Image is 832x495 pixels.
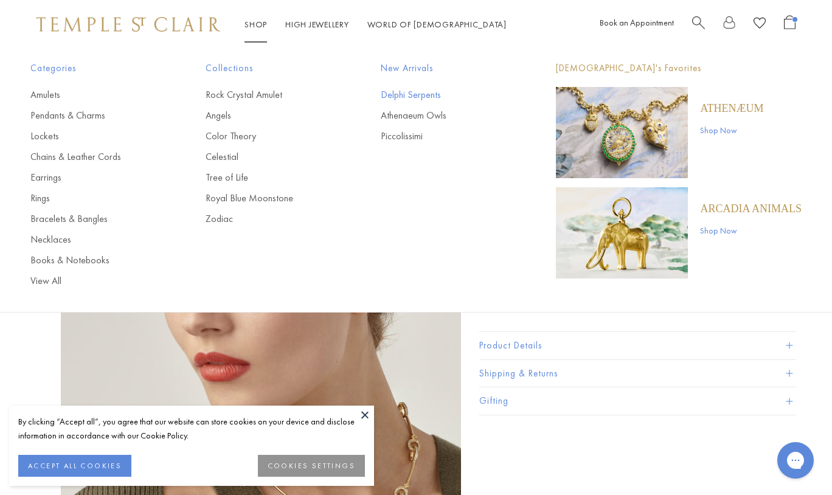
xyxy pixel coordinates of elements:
[381,130,507,143] a: Piccolissimi
[18,455,131,477] button: ACCEPT ALL COOKIES
[30,233,157,246] a: Necklaces
[30,130,157,143] a: Lockets
[18,415,365,443] div: By clicking “Accept all”, you agree that our website can store cookies on your device and disclos...
[381,109,507,122] a: Athenaeum Owls
[30,212,157,226] a: Bracelets & Bangles
[692,15,705,34] a: Search
[206,171,332,184] a: Tree of Life
[206,61,332,76] span: Collections
[36,17,220,32] img: Temple St. Clair
[30,61,157,76] span: Categories
[206,88,332,102] a: Rock Crystal Amulet
[479,332,796,359] button: Product Details
[479,360,796,387] button: Shipping & Returns
[206,192,332,205] a: Royal Blue Moonstone
[700,202,802,215] a: ARCADIA ANIMALS
[30,171,157,184] a: Earrings
[771,438,820,483] iframe: Gorgias live chat messenger
[784,15,796,34] a: Open Shopping Bag
[30,109,157,122] a: Pendants & Charms
[206,150,332,164] a: Celestial
[367,19,507,30] a: World of [DEMOGRAPHIC_DATA]World of [DEMOGRAPHIC_DATA]
[206,109,332,122] a: Angels
[206,212,332,226] a: Zodiac
[206,130,332,143] a: Color Theory
[30,88,157,102] a: Amulets
[479,387,796,415] button: Gifting
[700,224,802,237] a: Shop Now
[30,150,157,164] a: Chains & Leather Cords
[244,17,507,32] nav: Main navigation
[556,61,802,76] p: [DEMOGRAPHIC_DATA]'s Favorites
[381,61,507,76] span: New Arrivals
[244,19,267,30] a: ShopShop
[381,88,507,102] a: Delphi Serpents
[285,19,349,30] a: High JewelleryHigh Jewellery
[30,192,157,205] a: Rings
[754,15,766,34] a: View Wishlist
[600,17,674,28] a: Book an Appointment
[30,254,157,267] a: Books & Notebooks
[258,455,365,477] button: COOKIES SETTINGS
[30,274,157,288] a: View All
[700,102,763,115] a: Athenæum
[700,123,763,137] a: Shop Now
